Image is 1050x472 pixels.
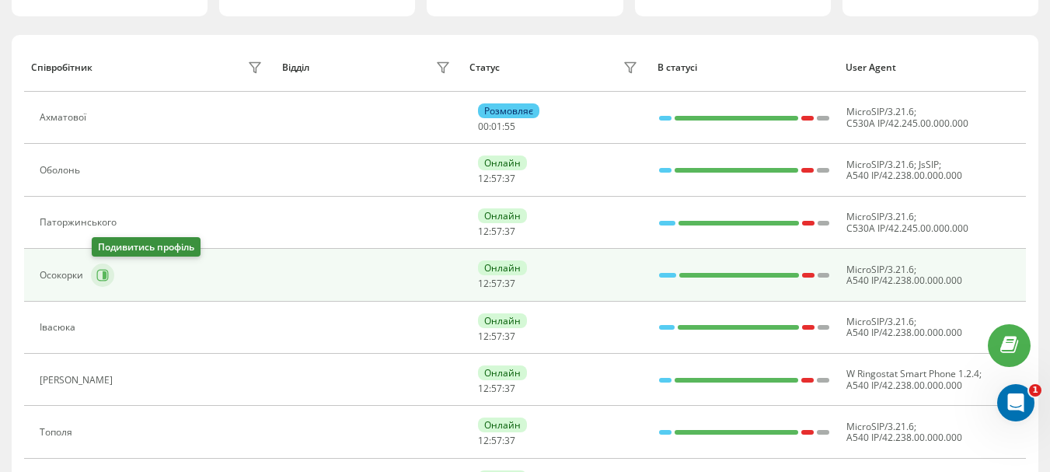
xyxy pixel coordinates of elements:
span: A540 IP/42.238.00.000.000 [846,274,962,287]
span: MicroSIP/3.21.6 [846,105,914,118]
div: Івасюка [40,322,79,333]
div: : : [478,383,515,394]
span: 37 [504,277,515,290]
span: 37 [504,330,515,343]
span: 55 [504,120,515,133]
span: 12 [478,434,489,447]
span: W Ringostat Smart Phone 1.2.4 [846,367,979,380]
div: : : [478,173,515,184]
span: 57 [491,172,502,185]
span: 1 [1029,384,1041,397]
span: JsSIP [919,158,939,171]
div: : : [478,331,515,342]
span: 57 [491,225,502,238]
span: 57 [491,382,502,395]
span: MicroSIP/3.21.6 [846,158,914,171]
span: C530A IP/42.245.00.000.000 [846,117,968,130]
div: User Agent [846,62,1019,73]
div: Онлайн [478,365,527,380]
div: Тополя [40,427,76,438]
div: Співробітник [31,62,92,73]
div: Відділ [282,62,309,73]
span: 57 [491,330,502,343]
span: 00 [478,120,489,133]
div: Ахматової [40,112,90,123]
span: 01 [491,120,502,133]
div: [PERSON_NAME] [40,375,117,386]
div: : : [478,226,515,237]
div: : : [478,435,515,446]
span: A540 IP/42.238.00.000.000 [846,169,962,182]
span: 37 [504,434,515,447]
span: 12 [478,225,489,238]
span: MicroSIP/3.21.6 [846,263,914,276]
span: A540 IP/42.238.00.000.000 [846,431,962,444]
div: В статусі [658,62,831,73]
span: 12 [478,382,489,395]
div: Оболонь [40,165,84,176]
span: A540 IP/42.238.00.000.000 [846,326,962,339]
div: Онлайн [478,418,527,432]
iframe: Intercom live chat [997,384,1034,421]
span: MicroSIP/3.21.6 [846,210,914,223]
div: Онлайн [478,313,527,328]
span: A540 IP/42.238.00.000.000 [846,379,962,392]
span: C530A IP/42.245.00.000.000 [846,222,968,235]
span: 37 [504,225,515,238]
span: MicroSIP/3.21.6 [846,315,914,328]
div: Паторжинського [40,217,120,228]
span: 57 [491,277,502,290]
div: Онлайн [478,208,527,223]
div: Розмовляє [478,103,539,118]
span: 12 [478,330,489,343]
span: 12 [478,277,489,290]
div: : : [478,121,515,132]
span: 37 [504,172,515,185]
span: 37 [504,382,515,395]
span: MicroSIP/3.21.6 [846,420,914,433]
span: 57 [491,434,502,447]
div: Подивитись профіль [92,237,201,257]
div: Статус [469,62,500,73]
div: : : [478,278,515,289]
div: Онлайн [478,260,527,275]
div: Онлайн [478,156,527,170]
span: 12 [478,172,489,185]
div: Осокорки [40,270,87,281]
